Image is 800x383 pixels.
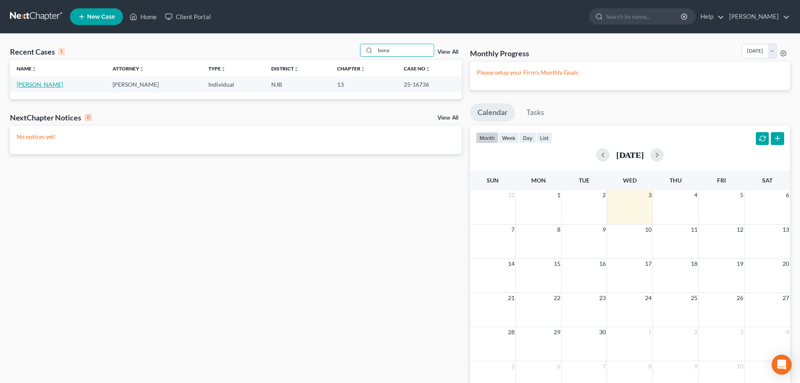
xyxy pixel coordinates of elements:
h3: Monthly Progress [470,48,529,58]
i: unfold_more [294,67,299,72]
input: Search by name... [375,44,434,56]
span: Tue [579,177,590,184]
span: 27 [782,293,790,303]
span: 11 [690,225,698,235]
p: No notices yet! [17,133,455,141]
p: Please setup your Firm's Monthly Goals [477,68,783,77]
i: unfold_more [221,67,226,72]
span: 7 [602,361,607,371]
span: Fri [717,177,726,184]
i: unfold_more [425,67,430,72]
div: 0 [85,114,92,121]
input: Search by name... [606,9,682,24]
span: 1 [647,327,652,337]
span: 22 [553,293,561,303]
div: 1 [58,48,65,55]
span: Thu [670,177,682,184]
span: 1 [556,190,561,200]
a: [PERSON_NAME] [17,81,63,88]
a: Tasks [519,103,552,122]
span: 7 [510,225,515,235]
span: 15 [553,259,561,269]
h2: [DATE] [616,150,644,159]
span: 24 [644,293,652,303]
span: 14 [507,259,515,269]
span: 20 [782,259,790,269]
span: 4 [693,190,698,200]
span: 9 [602,225,607,235]
span: 19 [736,259,744,269]
a: View All [437,49,458,55]
span: 2 [693,327,698,337]
span: 6 [785,190,790,200]
i: unfold_more [139,67,144,72]
i: unfold_more [360,67,365,72]
span: 3 [739,327,744,337]
span: 25 [690,293,698,303]
span: 26 [736,293,744,303]
span: 10 [644,225,652,235]
span: Mon [531,177,546,184]
a: Nameunfold_more [17,65,37,72]
span: Sat [762,177,772,184]
a: Client Portal [161,9,215,24]
a: View All [437,115,458,121]
a: [PERSON_NAME] [725,9,790,24]
i: unfold_more [32,67,37,72]
div: Recent Cases [10,47,65,57]
span: 8 [647,361,652,371]
span: 18 [690,259,698,269]
span: 21 [507,293,515,303]
span: 5 [739,190,744,200]
span: 31 [507,190,515,200]
td: 25-16736 [397,77,461,92]
td: Individual [202,77,265,92]
span: 28 [507,327,515,337]
span: 5 [510,361,515,371]
span: 30 [598,327,607,337]
button: month [476,132,498,143]
a: Calendar [470,103,515,122]
button: day [519,132,536,143]
span: 2 [602,190,607,200]
span: 4 [785,327,790,337]
a: Typeunfold_more [208,65,226,72]
span: 17 [644,259,652,269]
a: Help [696,9,724,24]
span: New Case [87,14,115,20]
td: [PERSON_NAME] [106,77,202,92]
span: 9 [693,361,698,371]
a: Districtunfold_more [271,65,299,72]
span: 29 [553,327,561,337]
span: 8 [556,225,561,235]
span: 13 [782,225,790,235]
span: 6 [556,361,561,371]
span: 3 [647,190,652,200]
span: 23 [598,293,607,303]
div: NextChapter Notices [10,113,92,123]
span: 12 [736,225,744,235]
span: 16 [598,259,607,269]
span: Wed [623,177,637,184]
div: Open Intercom Messenger [772,355,792,375]
span: 10 [736,361,744,371]
button: list [536,132,552,143]
td: 13 [330,77,397,92]
a: Attorneyunfold_more [112,65,144,72]
span: Sun [487,177,499,184]
a: Chapterunfold_more [337,65,365,72]
a: Case Nounfold_more [404,65,430,72]
button: week [498,132,519,143]
a: Home [125,9,161,24]
td: NJB [265,77,330,92]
